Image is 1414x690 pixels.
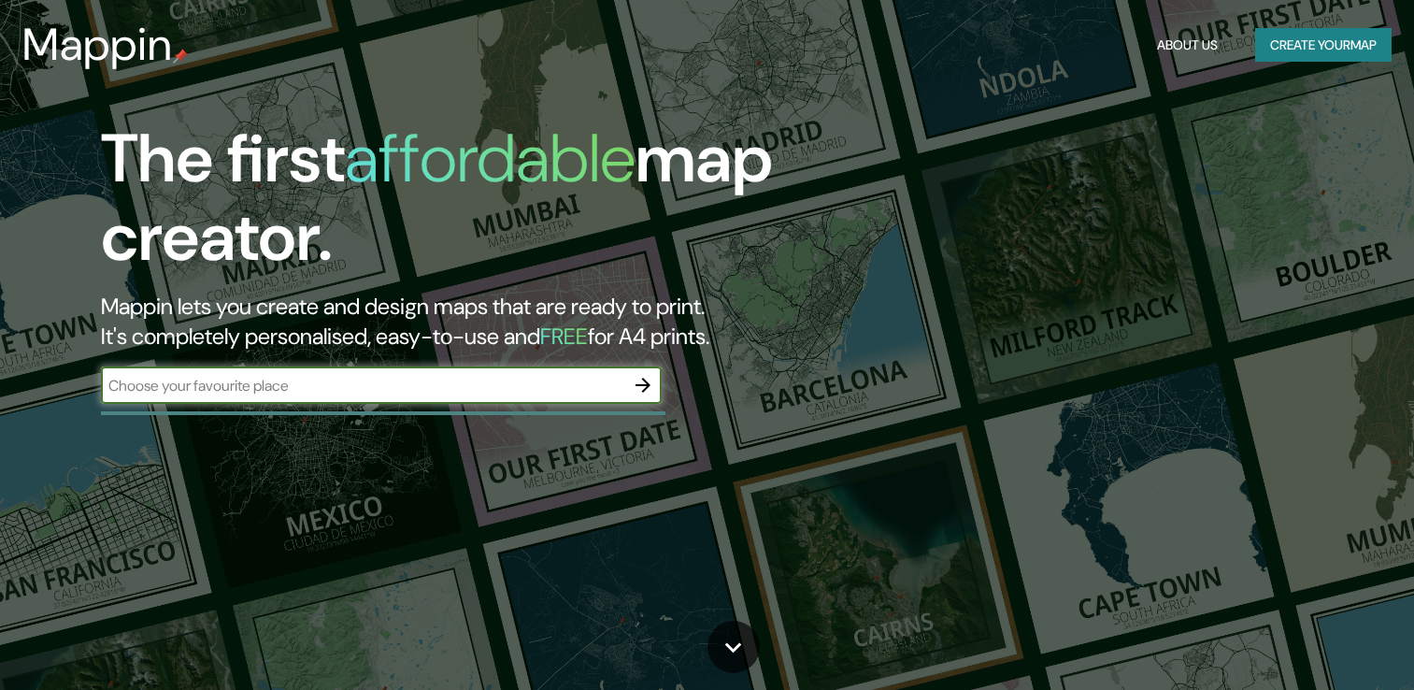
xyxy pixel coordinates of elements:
h1: The first map creator. [101,120,808,292]
h3: Mappin [22,19,173,71]
iframe: Help widget launcher [1248,617,1393,669]
h1: affordable [345,115,636,202]
img: mappin-pin [173,49,188,64]
input: Choose your favourite place [101,375,624,396]
button: Create yourmap [1255,28,1392,63]
h5: FREE [540,322,588,351]
button: About Us [1150,28,1225,63]
h2: Mappin lets you create and design maps that are ready to print. It's completely personalised, eas... [101,292,808,352]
